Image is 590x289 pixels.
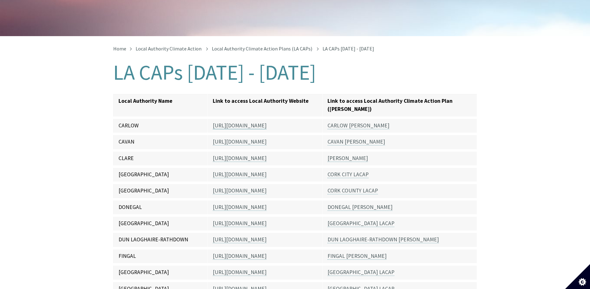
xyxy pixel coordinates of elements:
[113,150,208,167] td: CLARE
[213,155,267,162] a: [URL][DOMAIN_NAME]
[323,45,374,52] span: LA CAPs [DATE] - [DATE]
[328,122,389,129] a: CARLOW [PERSON_NAME]
[113,199,208,216] td: DONEGAL
[328,138,385,145] a: CAVAN [PERSON_NAME]
[113,264,208,281] td: [GEOGRAPHIC_DATA]
[113,232,208,248] td: DUN LAOGHAIRE-RATHDOWN
[113,183,208,199] td: [GEOGRAPHIC_DATA]
[113,61,477,84] h1: LA CAPs [DATE] - [DATE]
[328,236,439,243] a: DUN LAOGHAIRE-RATHDOWN [PERSON_NAME]
[328,187,378,194] a: CORK COUNTY LACAP
[213,269,267,276] a: [URL][DOMAIN_NAME]
[328,220,394,227] a: [GEOGRAPHIC_DATA] LACAP
[328,269,394,276] a: [GEOGRAPHIC_DATA] LACAP
[136,45,202,52] a: Local Authority Climate Action
[213,187,267,194] a: [URL][DOMAIN_NAME]
[212,45,312,52] a: Local Authority Climate Action Plans (LA CAPs)
[213,204,267,211] a: [URL][DOMAIN_NAME]
[213,138,267,145] a: [URL][DOMAIN_NAME]
[328,171,369,178] a: CORK CITY LACAP
[328,155,368,162] a: [PERSON_NAME]
[328,253,387,260] a: FINGAL [PERSON_NAME]
[118,97,172,104] strong: Local Authority Name
[213,97,309,104] strong: Link to access Local Authority Website
[113,118,208,134] td: CARLOW
[213,171,267,178] a: [URL][DOMAIN_NAME]
[213,236,267,243] a: [URL][DOMAIN_NAME]
[113,134,208,150] td: CAVAN
[113,45,126,52] a: Home
[328,204,393,211] a: DONEGAL [PERSON_NAME]
[213,220,267,227] a: [URL][DOMAIN_NAME]
[113,167,208,183] td: [GEOGRAPHIC_DATA]
[565,264,590,289] button: Set cookie preferences
[213,253,267,260] a: [URL][DOMAIN_NAME]
[113,248,208,264] td: FINGAL
[328,97,453,112] strong: Link to access Local Authority Climate Action Plan ([PERSON_NAME])
[213,122,267,129] a: [URL][DOMAIN_NAME]
[113,216,208,232] td: [GEOGRAPHIC_DATA]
